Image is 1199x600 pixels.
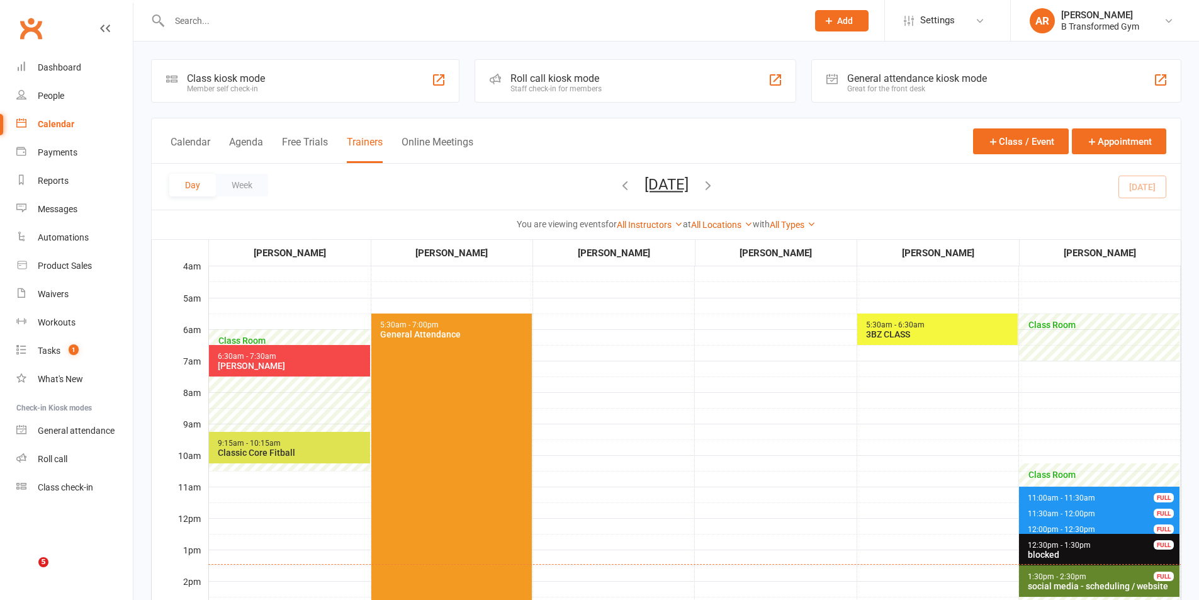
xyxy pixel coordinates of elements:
div: FULL [1154,524,1174,534]
strong: at [683,219,691,229]
button: Add [815,10,869,31]
span: 12:00pm - 12:30pm [1027,525,1096,534]
span: 1:30pm - 2:30pm [1027,572,1087,581]
div: 6am [152,323,208,354]
div: Calendar [38,119,74,129]
span: 5:30am - 6:30am [865,320,925,329]
iframe: Intercom live chat [13,557,43,587]
div: Classic Core Fitball [217,448,368,458]
button: Week [216,174,268,196]
div: FULL [1154,493,1174,502]
div: Patricia Hardgrave's availability: 6:00am - 10:30am [209,329,370,471]
strong: for [605,219,617,229]
div: Great for the front desk [847,84,987,93]
div: 7am [152,354,208,386]
a: All Types [770,220,816,230]
div: [PERSON_NAME] [696,246,857,261]
a: General attendance kiosk mode [16,417,133,445]
span: 6:30am - 7:30am [217,352,277,361]
a: Product Sales [16,252,133,280]
div: Waivers [38,289,69,299]
div: blocked [1027,550,1177,560]
div: Product Sales [38,261,92,271]
div: Automations [38,232,89,242]
a: Roll call [16,445,133,473]
a: Dashboard [16,54,133,82]
div: General Attendance [380,329,529,339]
div: 8am [152,386,208,417]
a: Automations [16,224,133,252]
a: Tasks 1 [16,337,133,365]
button: Appointment [1072,128,1166,154]
button: Free Trials [282,136,328,163]
div: FULL [1154,540,1174,550]
div: B Transformed Gym [1061,21,1139,32]
span: Add [837,16,853,26]
div: [PERSON_NAME] [534,246,694,261]
div: Roll call kiosk mode [510,72,602,84]
div: Roll call [38,454,67,464]
div: Dashboard [38,62,81,72]
div: 5am [152,292,208,323]
div: [PERSON_NAME] [372,246,532,261]
input: Search... [166,12,799,30]
div: Amanda Robinson's availability: 5:30am - 7:00am [1019,314,1179,361]
div: Staff check-in for members [510,84,602,93]
div: [PERSON_NAME] [858,246,1018,261]
div: Class check-in [38,482,93,492]
div: social media - scheduling / website [1027,581,1177,591]
div: [PERSON_NAME] [1061,9,1139,21]
div: Member self check-in [187,84,265,93]
a: Class kiosk mode [16,473,133,502]
div: [PERSON_NAME] [1020,246,1181,261]
a: Waivers [16,280,133,308]
a: What's New [16,365,133,393]
strong: with [753,219,770,229]
div: Tasks [38,346,60,356]
div: 9am [152,417,208,449]
a: Messages [16,195,133,224]
button: Class / Event [973,128,1069,154]
div: General attendance [38,426,115,436]
a: People [16,82,133,110]
button: Online Meetings [402,136,473,163]
div: Class kiosk mode [187,72,265,84]
strong: You are viewing events [517,219,605,229]
span: Class Room [1027,320,1177,330]
div: Reports [38,176,69,186]
div: [PERSON_NAME] [217,361,368,371]
a: All Locations [691,220,753,230]
a: Payments [16,139,133,167]
a: Workouts [16,308,133,337]
div: People [38,91,64,101]
div: 4am [152,259,208,291]
div: 1pm [152,543,208,575]
span: 11:00am - 11:30am [1027,494,1096,502]
div: FULL [1154,572,1174,581]
a: Calendar [16,110,133,139]
a: Clubworx [15,13,47,44]
div: [PERSON_NAME] [210,246,370,261]
button: Agenda [229,136,263,163]
span: Settings [920,6,955,35]
div: General attendance kiosk mode [847,72,987,84]
div: 11am [152,480,208,512]
span: 5:30am - 7:00pm [380,320,439,329]
div: 3BZ CLASS [865,329,1015,339]
a: All Instructors [617,220,683,230]
button: Day [169,174,216,196]
div: Workouts [38,317,76,327]
div: AR [1030,8,1055,33]
span: Class Room [217,336,368,346]
span: 9:15am - 10:15am [217,439,281,448]
div: Messages [38,204,77,214]
span: 5 [38,557,48,567]
span: 1 [69,344,79,355]
span: 11:30am - 12:00pm [1027,509,1096,518]
div: Payments [38,147,77,157]
button: Calendar [171,136,210,163]
a: Reports [16,167,133,195]
button: Trainers [347,136,383,163]
span: Class Room [1027,470,1177,480]
span: 12:30pm - 1:30pm [1027,541,1091,550]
